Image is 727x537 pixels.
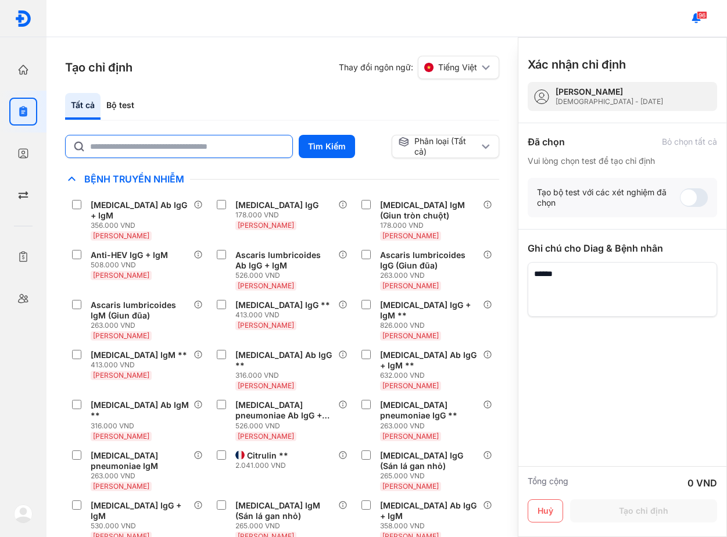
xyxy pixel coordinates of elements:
[528,241,717,255] div: Ghi chú cho Diag & Bệnh nhân
[91,200,189,221] div: [MEDICAL_DATA] Ab IgG + IgM
[380,371,483,380] div: 632.000 VND
[537,187,680,208] div: Tạo bộ test với các xét nghiệm đã chọn
[91,300,189,321] div: Ascaris lumbricoides IgM (Giun đũa)
[65,59,132,76] h3: Tạo chỉ định
[382,381,439,390] span: [PERSON_NAME]
[235,461,293,470] div: 2.041.000 VND
[235,400,334,421] div: [MEDICAL_DATA] pneumoniae Ab IgG + IgM **
[380,271,483,280] div: 263.000 VND
[556,87,663,97] div: [PERSON_NAME]
[91,500,189,521] div: [MEDICAL_DATA] IgG + IgM
[14,504,33,523] img: logo
[93,231,149,240] span: [PERSON_NAME]
[380,421,483,431] div: 263.000 VND
[570,499,717,522] button: Tạo chỉ định
[235,350,334,371] div: [MEDICAL_DATA] Ab IgG **
[238,381,294,390] span: [PERSON_NAME]
[238,221,294,230] span: [PERSON_NAME]
[93,331,149,340] span: [PERSON_NAME]
[91,471,194,481] div: 263.000 VND
[15,10,32,27] img: logo
[91,350,187,360] div: [MEDICAL_DATA] IgM **
[528,476,568,490] div: Tổng cộng
[687,476,717,490] div: 0 VND
[380,400,478,421] div: [MEDICAL_DATA] pneumoniae IgG **
[78,173,190,185] span: Bệnh Truyền Nhiễm
[235,250,334,271] div: Ascaris lumbricoides Ab IgG + IgM
[91,321,194,330] div: 263.000 VND
[528,135,565,149] div: Đã chọn
[380,221,483,230] div: 178.000 VND
[235,521,338,531] div: 265.000 VND
[438,62,477,73] span: Tiếng Việt
[380,200,478,221] div: [MEDICAL_DATA] IgM (Giun tròn chuột)
[91,421,194,431] div: 316.000 VND
[238,281,294,290] span: [PERSON_NAME]
[528,56,626,73] h3: Xác nhận chỉ định
[528,499,563,522] button: Huỷ
[380,300,478,321] div: [MEDICAL_DATA] IgG + IgM **
[91,400,189,421] div: [MEDICAL_DATA] Ab IgM **
[382,281,439,290] span: [PERSON_NAME]
[380,321,483,330] div: 826.000 VND
[235,500,334,521] div: [MEDICAL_DATA] IgM (Sán lá gan nhỏ)
[91,221,194,230] div: 356.000 VND
[382,231,439,240] span: [PERSON_NAME]
[235,300,330,310] div: [MEDICAL_DATA] IgG **
[662,137,717,147] div: Bỏ chọn tất cả
[91,260,173,270] div: 508.000 VND
[247,450,288,461] div: Citrulin **
[93,271,149,280] span: [PERSON_NAME]
[697,11,707,19] span: 96
[235,200,318,210] div: [MEDICAL_DATA] IgG
[91,250,168,260] div: Anti-HEV IgG + IgM
[528,156,717,166] div: Vui lòng chọn test để tạo chỉ định
[235,371,338,380] div: 316.000 VND
[91,360,192,370] div: 413.000 VND
[339,56,499,79] div: Thay đổi ngôn ngữ:
[380,350,478,371] div: [MEDICAL_DATA] Ab IgG + IgM **
[235,271,338,280] div: 526.000 VND
[380,521,483,531] div: 358.000 VND
[380,250,478,271] div: Ascaris lumbricoides IgG (Giun đũa)
[101,93,140,120] div: Bộ test
[93,482,149,491] span: [PERSON_NAME]
[382,432,439,441] span: [PERSON_NAME]
[380,500,478,521] div: [MEDICAL_DATA] Ab IgG + IgM
[398,136,479,157] div: Phân loại (Tất cả)
[382,482,439,491] span: [PERSON_NAME]
[235,310,335,320] div: 413.000 VND
[556,97,663,106] div: [DEMOGRAPHIC_DATA] - [DATE]
[93,371,149,380] span: [PERSON_NAME]
[238,432,294,441] span: [PERSON_NAME]
[380,450,478,471] div: [MEDICAL_DATA] IgG (Sán lá gan nhỏ)
[93,432,149,441] span: [PERSON_NAME]
[235,210,323,220] div: 178.000 VND
[238,321,294,330] span: [PERSON_NAME]
[380,471,483,481] div: 265.000 VND
[91,521,194,531] div: 530.000 VND
[382,331,439,340] span: [PERSON_NAME]
[299,135,355,158] button: Tìm Kiếm
[235,421,338,431] div: 526.000 VND
[91,450,189,471] div: [MEDICAL_DATA] pneumoniae IgM
[65,93,101,120] div: Tất cả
